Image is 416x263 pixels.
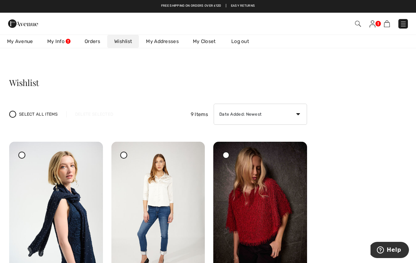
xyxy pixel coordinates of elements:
span: | [226,4,226,8]
div: Delete Selected [66,111,122,117]
img: Shopping Bag [384,20,390,27]
span: 9 Items [191,111,208,118]
a: 1ère Avenue [8,20,38,26]
img: My Info [369,20,375,27]
span: Select All Items [19,111,58,117]
img: 1ère Avenue [8,17,38,31]
h3: Wishlist [9,78,307,87]
a: Log out [224,35,263,48]
a: My Info [40,35,78,48]
iframe: Opens a widget where you can find more information [371,242,409,259]
img: Search [355,21,361,27]
img: Menu [400,20,407,27]
span: My Avenue [7,38,33,45]
a: Free shipping on orders over ₤120 [161,4,221,8]
a: Orders [78,35,107,48]
a: My Closet [186,35,223,48]
a: Wishlist [107,35,139,48]
a: My Addresses [139,35,186,48]
a: Easy Returns [231,4,255,8]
